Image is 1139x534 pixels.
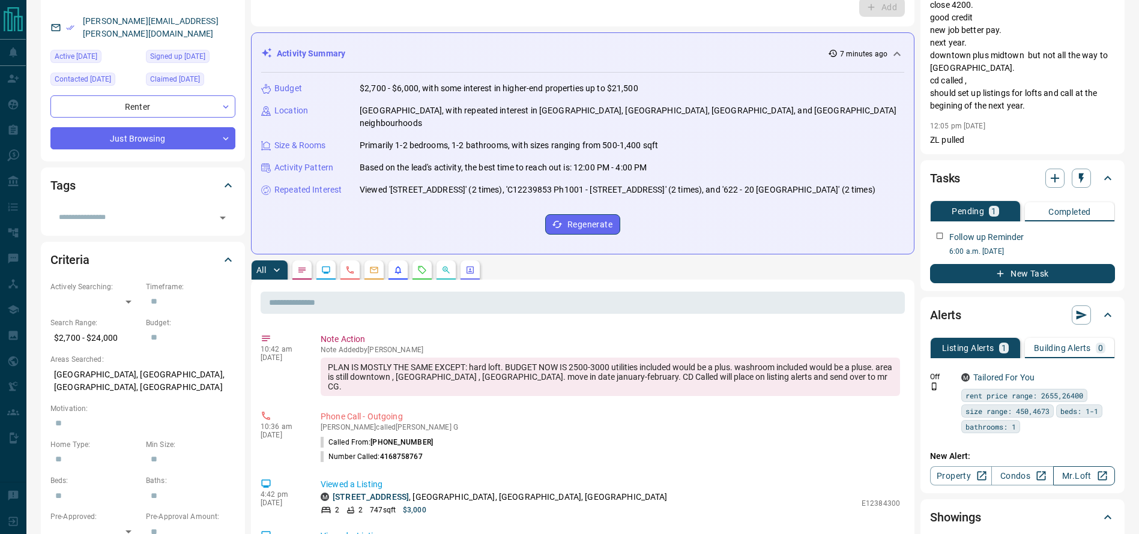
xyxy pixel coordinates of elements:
[321,410,900,423] p: Phone Call - Outgoing
[146,73,235,89] div: Thu Sep 18 2025
[274,139,326,152] p: Size & Rooms
[261,499,303,507] p: [DATE]
[930,264,1115,283] button: New Task
[930,122,985,130] p: 12:05 pm [DATE]
[261,345,303,353] p: 10:42 am
[370,438,433,446] span: [PHONE_NUMBER]
[358,505,363,515] p: 2
[930,305,961,325] h2: Alerts
[321,437,433,448] p: Called From:
[930,371,954,382] p: Off
[261,490,303,499] p: 4:42 pm
[930,503,1115,532] div: Showings
[146,281,235,292] p: Timeframe:
[55,73,111,85] span: Contacted [DATE]
[50,511,140,522] p: Pre-Approved:
[441,265,451,275] svg: Opportunities
[335,505,339,515] p: 2
[949,231,1024,244] p: Follow up Reminder
[146,317,235,328] p: Budget:
[277,47,345,60] p: Activity Summary
[50,95,235,118] div: Renter
[973,373,1035,382] a: Tailored For You
[862,498,900,509] p: E12384300
[360,184,875,196] p: Viewed '[STREET_ADDRESS]' (2 times), 'C12239853 Ph1001 - [STREET_ADDRESS]' (2 times), and '622 - ...
[274,82,302,95] p: Budget
[930,466,992,485] a: Property
[50,73,140,89] div: Thu Sep 18 2025
[1060,405,1098,417] span: beds: 1-1
[321,451,423,462] p: Number Called:
[333,491,668,503] p: , [GEOGRAPHIC_DATA], [GEOGRAPHIC_DATA], [GEOGRAPHIC_DATA]
[50,439,140,450] p: Home Type:
[393,265,403,275] svg: Listing Alerts
[55,50,97,62] span: Active [DATE]
[360,82,638,95] p: $2,700 - $6,000, with some interest in higher-end properties up to $21,500
[930,508,981,527] h2: Showings
[50,171,235,200] div: Tags
[50,176,75,195] h2: Tags
[274,184,342,196] p: Repeated Interest
[50,281,140,292] p: Actively Searching:
[50,127,235,149] div: Just Browsing
[991,207,996,215] p: 1
[965,421,1016,433] span: bathrooms: 1
[321,493,329,501] div: mrloft.ca
[545,214,620,235] button: Regenerate
[345,265,355,275] svg: Calls
[146,475,235,486] p: Baths:
[297,265,307,275] svg: Notes
[261,431,303,439] p: [DATE]
[274,161,333,174] p: Activity Pattern
[369,265,379,275] svg: Emails
[1002,344,1006,352] p: 1
[370,505,396,515] p: 747 sqft
[942,344,994,352] p: Listing Alerts
[949,246,1115,257] p: 6:00 a.m. [DATE]
[321,358,900,396] div: PLAN IS MOSTLY THE SAME EXCEPT: hard loft. BUDGET NOW IS 2500-3000 utilities included would be a ...
[952,207,984,215] p: Pending
[50,475,140,486] p: Beds:
[274,104,308,117] p: Location
[66,23,74,32] svg: Email Verified
[380,452,423,461] span: 4168758767
[50,317,140,328] p: Search Range:
[146,439,235,450] p: Min Size:
[930,450,1115,463] p: New Alert:
[930,134,1115,146] p: ZL pulled
[965,405,1050,417] span: size range: 450,4673
[930,382,938,391] svg: Push Notification Only
[930,164,1115,193] div: Tasks
[321,423,900,431] p: [PERSON_NAME] called [PERSON_NAME] G
[146,50,235,67] div: Sat Aug 10 2024
[840,49,887,59] p: 7 minutes ago
[417,265,427,275] svg: Requests
[214,209,231,226] button: Open
[321,265,331,275] svg: Lead Browsing Activity
[50,354,235,365] p: Areas Searched:
[1034,344,1091,352] p: Building Alerts
[83,16,219,38] a: [PERSON_NAME][EMAIL_ADDRESS][PERSON_NAME][DOMAIN_NAME]
[1098,344,1103,352] p: 0
[465,265,475,275] svg: Agent Actions
[146,511,235,522] p: Pre-Approval Amount:
[333,492,409,502] a: [STREET_ADDRESS]
[403,505,426,515] p: $3,000
[50,365,235,397] p: [GEOGRAPHIC_DATA], [GEOGRAPHIC_DATA], [GEOGRAPHIC_DATA], [GEOGRAPHIC_DATA]
[261,43,904,65] div: Activity Summary7 minutes ago
[991,466,1053,485] a: Condos
[261,422,303,431] p: 10:36 am
[360,161,647,174] p: Based on the lead's activity, the best time to reach out is: 12:00 PM - 4:00 PM
[50,250,89,269] h2: Criteria
[360,104,904,130] p: [GEOGRAPHIC_DATA], with repeated interest in [GEOGRAPHIC_DATA], [GEOGRAPHIC_DATA], [GEOGRAPHIC_DA...
[50,328,140,348] p: $2,700 - $24,000
[1048,208,1091,216] p: Completed
[930,301,1115,329] div: Alerts
[321,346,900,354] p: Note Added by [PERSON_NAME]
[360,139,658,152] p: Primarily 1-2 bedrooms, 1-2 bathrooms, with sizes ranging from 500-1,400 sqft
[50,50,140,67] div: Mon Oct 13 2025
[50,245,235,274] div: Criteria
[50,403,235,414] p: Motivation:
[965,389,1083,401] span: rent price range: 2655,26400
[961,373,970,382] div: mrloft.ca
